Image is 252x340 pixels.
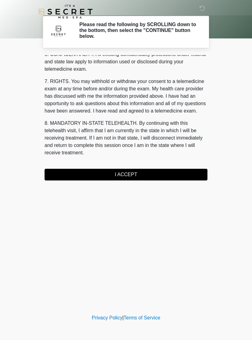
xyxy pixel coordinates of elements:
[49,22,68,40] img: Agent Avatar
[45,78,207,115] p: 7. RIGHTS. You may withhold or withdraw your consent to a telemedicine exam at any time before an...
[38,5,93,18] img: It's A Secret Med Spa Logo
[124,315,160,320] a: Terms of Service
[122,315,124,320] a: |
[79,22,198,39] h2: Please read the following by SCROLLING down to the bottom, then select the "CONTINUE" button below.
[45,51,207,73] p: 6. CONFIDENTIALITY. All existing confidentiality protections under federal and state law apply to...
[45,169,207,180] button: I ACCEPT
[92,315,123,320] a: Privacy Policy
[45,120,207,156] p: 8. MANDATORY IN-STATE TELEHEALTH. By continuing with this telehealth visit, I affirm that I am cu...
